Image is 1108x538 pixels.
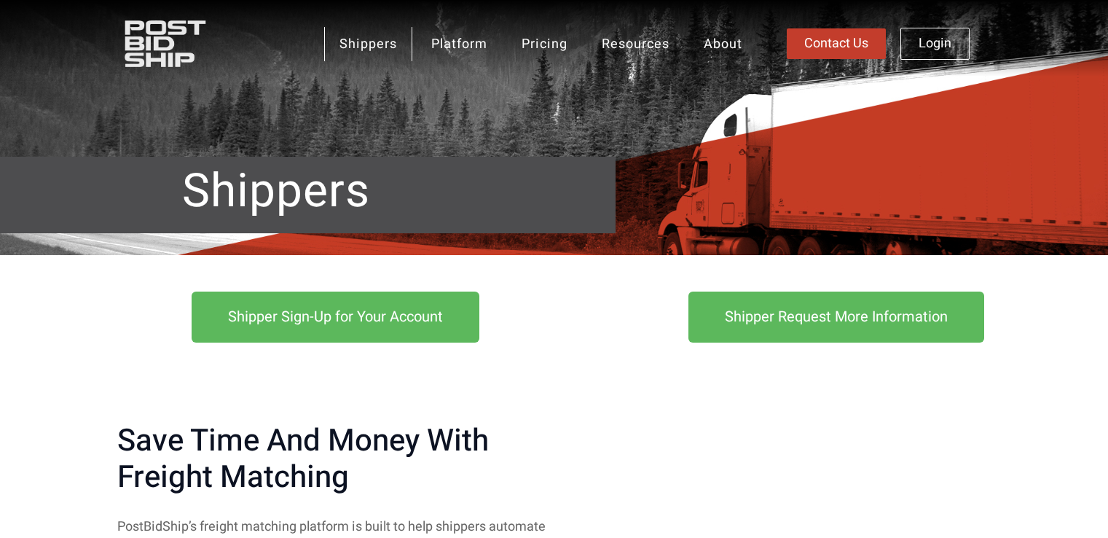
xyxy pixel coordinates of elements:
[506,27,583,61] a: Pricing
[117,423,551,496] span: Save Time and Money with Freight Matching
[804,37,868,50] span: Contact Us
[586,27,685,61] a: Resources
[688,292,984,343] a: Shipper Request More Information
[919,37,951,50] span: Login
[416,27,503,61] a: Platform
[228,310,443,324] span: Shipper Sign-Up for Your Account
[725,310,948,324] span: Shipper Request More Information
[324,27,412,61] a: Shippers
[182,164,370,220] span: Shippers
[688,27,758,61] a: About
[192,292,479,343] a: Shipper Sign-Up for Your Account
[787,28,886,59] a: Contact Us
[125,20,252,66] img: PostBidShip
[900,28,970,60] a: Login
